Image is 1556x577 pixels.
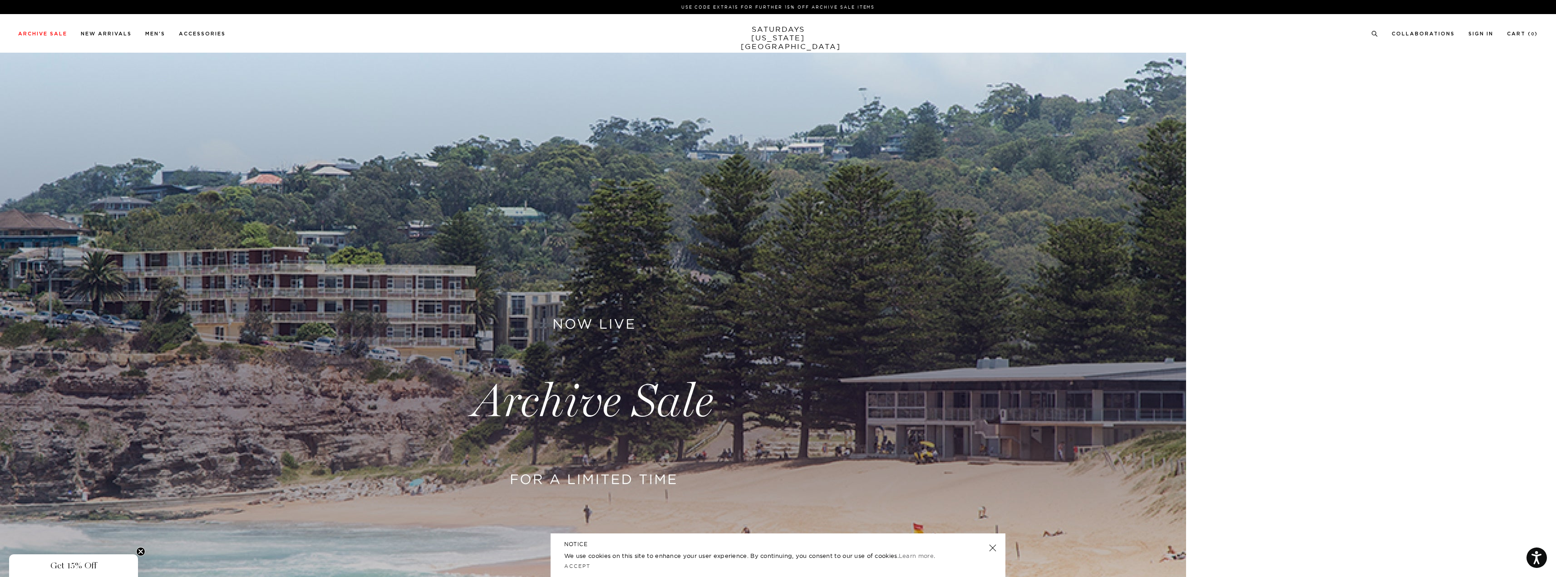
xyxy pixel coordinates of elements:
a: SATURDAYS[US_STATE][GEOGRAPHIC_DATA] [741,25,816,51]
a: Learn more [899,552,934,559]
a: Accept [564,563,591,569]
a: Cart (0) [1507,31,1538,36]
small: 0 [1531,32,1535,36]
a: Men's [145,31,165,36]
a: Accessories [179,31,226,36]
span: Get 15% Off [50,560,97,571]
a: Archive Sale [18,31,67,36]
p: We use cookies on this site to enhance your user experience. By continuing, you consent to our us... [564,551,960,560]
p: Use Code EXTRA15 for Further 15% Off Archive Sale Items [22,4,1534,10]
a: Collaborations [1392,31,1455,36]
a: New Arrivals [81,31,132,36]
h5: NOTICE [564,540,992,548]
button: Close teaser [136,547,145,556]
a: Sign In [1468,31,1493,36]
div: Get 15% OffClose teaser [9,554,138,577]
